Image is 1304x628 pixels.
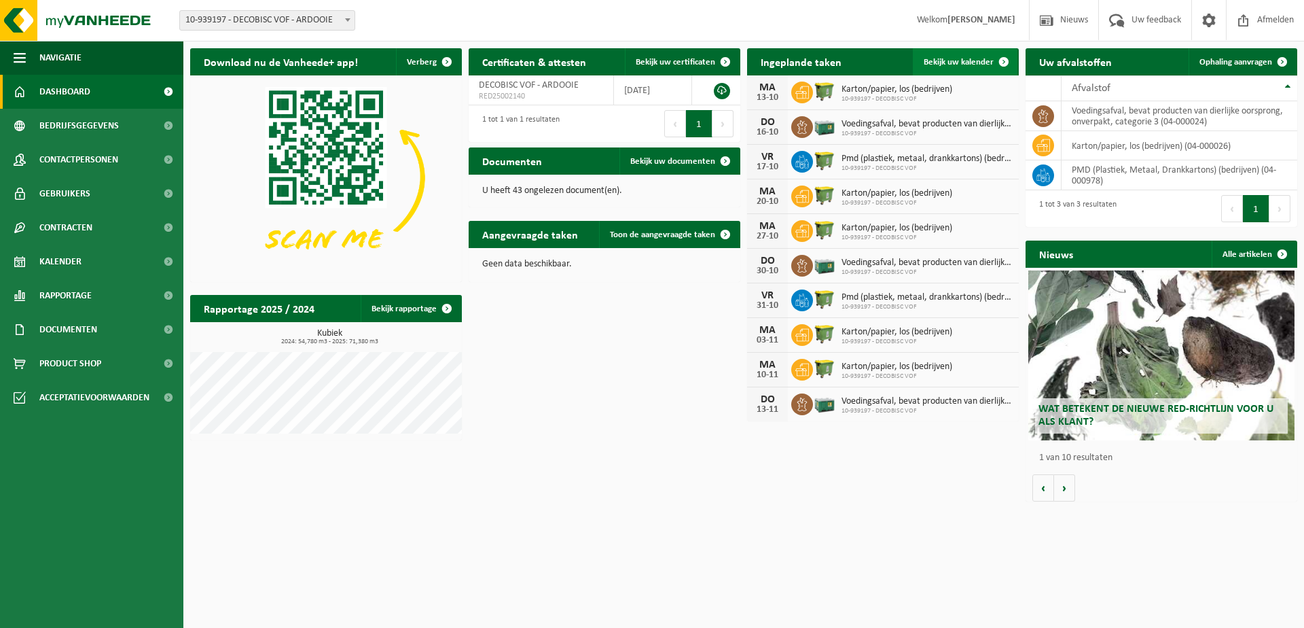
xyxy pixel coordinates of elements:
a: Wat betekent de nieuwe RED-richtlijn voor u als klant? [1028,271,1294,440]
span: Voedingsafval, bevat producten van dierlijke oorsprong, onverpakt, categorie 3 [841,258,1012,268]
p: U heeft 43 ongelezen document(en). [482,186,727,196]
button: 1 [686,110,712,137]
div: DO [754,117,781,128]
span: Wat betekent de nieuwe RED-richtlijn voor u als klant? [1038,404,1273,428]
img: WB-1100-HPE-GN-50 [813,184,836,207]
div: VR [754,152,781,162]
img: PB-LB-0680-HPE-GN-01 [813,253,836,276]
span: Karton/papier, los (bedrijven) [841,362,952,372]
span: Bekijk uw documenten [630,157,715,166]
span: 10-939197 - DECOBISC VOF [841,95,952,103]
h2: Aangevraagde taken [469,221,592,247]
img: WB-1100-HPE-GN-50 [813,287,836,311]
img: Download de VHEPlus App [190,75,462,279]
td: [DATE] [614,75,692,105]
div: 17-10 [754,162,781,172]
a: Bekijk uw kalender [913,48,1017,75]
span: 10-939197 - DECOBISC VOF [841,372,952,381]
span: 10-939197 - DECOBISC VOF [841,164,1012,173]
span: Product Shop [39,347,101,381]
span: Rapportage [39,279,92,313]
button: Vorige [1032,474,1054,502]
h2: Ingeplande taken [747,48,855,75]
a: Toon de aangevraagde taken [599,221,739,248]
div: MA [754,325,781,336]
div: 13-10 [754,93,781,103]
span: Voedingsafval, bevat producten van dierlijke oorsprong, onverpakt, categorie 3 [841,396,1012,407]
div: 13-11 [754,405,781,415]
p: Geen data beschikbaar. [482,260,727,269]
span: 10-939197 - DECOBISC VOF - ARDOOIE [180,11,355,30]
a: Ophaling aanvragen [1189,48,1296,75]
div: DO [754,256,781,266]
h2: Rapportage 2025 / 2024 [190,295,328,321]
div: 10-11 [754,370,781,380]
a: Alle artikelen [1212,241,1296,268]
span: RED25002140 [479,91,603,102]
img: WB-1100-HPE-GN-50 [813,218,836,241]
div: 1 tot 3 van 3 resultaten [1032,194,1117,224]
span: Bekijk uw certificaten [636,58,715,67]
div: 31-10 [754,301,781,311]
strong: [PERSON_NAME] [947,15,1015,25]
span: Bedrijfsgegevens [39,109,119,143]
div: 1 tot 1 van 1 resultaten [475,109,560,139]
span: Kalender [39,245,81,279]
span: Karton/papier, los (bedrijven) [841,223,952,234]
span: Bekijk uw kalender [924,58,994,67]
button: Verberg [396,48,460,75]
button: Next [1269,195,1290,222]
button: Next [712,110,733,137]
span: Toon de aangevraagde taken [610,230,715,239]
button: Previous [664,110,686,137]
h3: Kubiek [197,329,462,345]
td: PMD (Plastiek, Metaal, Drankkartons) (bedrijven) (04-000978) [1062,160,1297,190]
div: MA [754,82,781,93]
span: Navigatie [39,41,81,75]
span: Dashboard [39,75,90,109]
button: Volgende [1054,474,1075,502]
span: 10-939197 - DECOBISC VOF [841,130,1012,138]
span: Verberg [407,58,437,67]
span: Acceptatievoorwaarden [39,381,149,415]
span: 2024: 54,780 m3 - 2025: 71,380 m3 [197,338,462,345]
h2: Documenten [469,147,556,174]
span: Contracten [39,211,92,245]
div: 16-10 [754,128,781,137]
div: DO [754,394,781,405]
div: 30-10 [754,266,781,276]
td: karton/papier, los (bedrijven) (04-000026) [1062,131,1297,160]
button: 1 [1243,195,1269,222]
span: Ophaling aanvragen [1199,58,1272,67]
span: 10-939197 - DECOBISC VOF [841,338,952,346]
span: Pmd (plastiek, metaal, drankkartons) (bedrijven) [841,292,1012,303]
span: 10-939197 - DECOBISC VOF [841,303,1012,311]
span: 10-939197 - DECOBISC VOF [841,407,1012,415]
span: DECOBISC VOF - ARDOOIE [479,80,579,90]
div: 03-11 [754,336,781,345]
img: PB-LB-0680-HPE-GN-01 [813,114,836,137]
h2: Download nu de Vanheede+ app! [190,48,372,75]
img: WB-1100-HPE-GN-50 [813,80,836,103]
span: Karton/papier, los (bedrijven) [841,84,952,95]
span: Karton/papier, los (bedrijven) [841,327,952,338]
h2: Uw afvalstoffen [1026,48,1125,75]
span: 10-939197 - DECOBISC VOF [841,199,952,207]
div: VR [754,290,781,301]
td: voedingsafval, bevat producten van dierlijke oorsprong, onverpakt, categorie 3 (04-000024) [1062,101,1297,131]
span: Contactpersonen [39,143,118,177]
img: WB-1100-HPE-GN-50 [813,322,836,345]
span: 10-939197 - DECOBISC VOF [841,268,1012,277]
a: Bekijk uw certificaten [625,48,739,75]
div: MA [754,186,781,197]
span: Karton/papier, los (bedrijven) [841,188,952,199]
img: WB-1100-HPE-GN-50 [813,149,836,172]
img: WB-1100-HPE-GN-50 [813,357,836,380]
span: Afvalstof [1072,83,1110,94]
img: PB-LB-0680-HPE-GN-01 [813,391,836,415]
h2: Nieuws [1026,241,1087,267]
p: 1 van 10 resultaten [1039,453,1290,463]
div: 20-10 [754,197,781,207]
span: 10-939197 - DECOBISC VOF - ARDOOIE [179,10,355,31]
div: MA [754,221,781,232]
